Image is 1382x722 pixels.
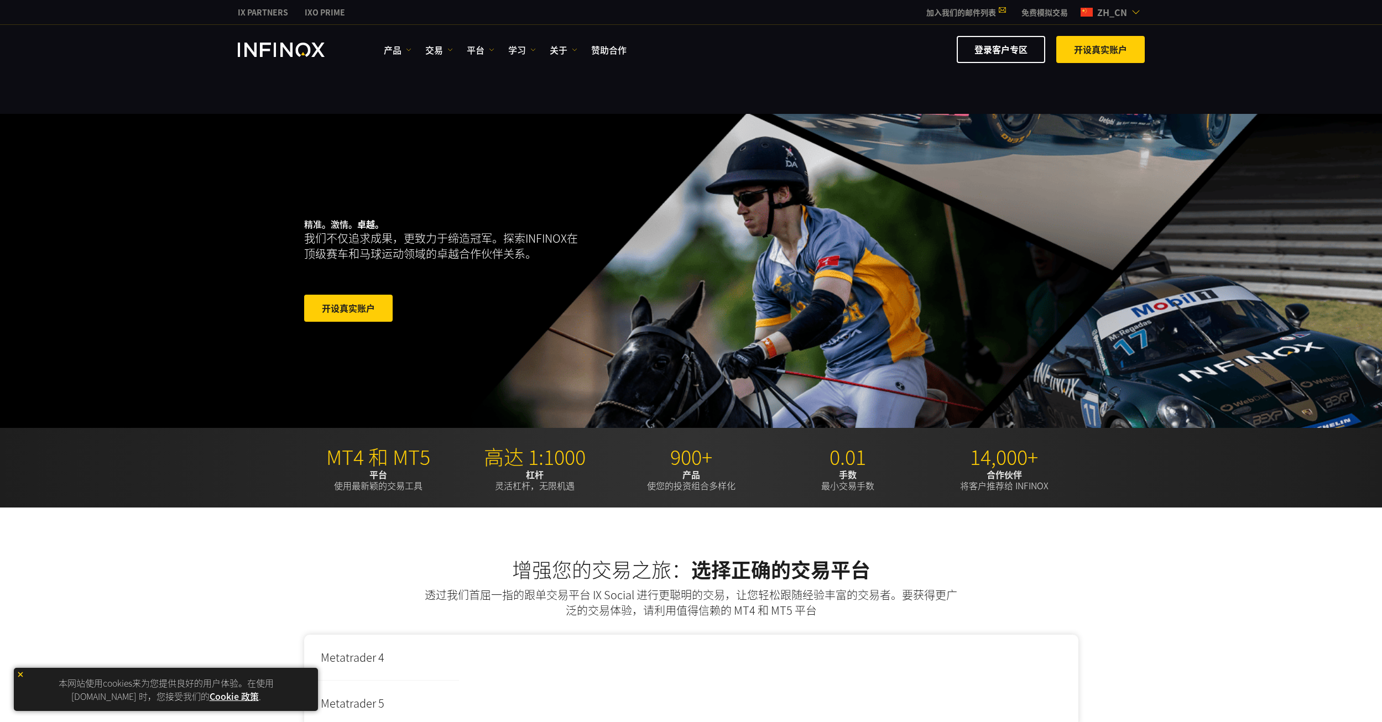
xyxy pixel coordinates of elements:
p: Metatrader 4 [304,635,459,681]
strong: 选择正确的交易平台 [691,554,870,583]
a: 加入我们的邮件列表 [918,7,1013,18]
p: 0.01 [774,444,922,469]
img: yellow close icon [17,671,24,678]
a: 赞助合作 [591,43,627,56]
strong: 手数 [839,468,857,481]
strong: 杠杆 [526,468,544,481]
p: 高达 1:1000 [461,444,609,469]
p: 本网站使用cookies来为您提供良好的用户体验。在使用 [DOMAIN_NAME] 时，您接受我们的 . [19,673,312,705]
a: 登录客户专区 [957,36,1045,63]
span: zh_cn [1093,6,1131,19]
a: 关于 [550,43,577,56]
p: 将客户推荐给 INFINOX [930,469,1078,491]
a: INFINOX MENU [1013,7,1076,18]
p: 灵活杠杆，无限机遇 [461,469,609,491]
p: 我们不仅追求成果，更致力于缔造冠军。探索INFINOX在顶级赛车和马球运动领域的卓越合作伙伴关系。 [304,231,583,261]
a: INFINOX [230,7,296,18]
div: 精准。激情。 [304,201,653,341]
a: 产品 [384,43,411,56]
a: 交易 [425,43,453,56]
strong: 卓越。 [357,217,384,231]
strong: 合作伙伴 [987,468,1022,481]
p: 使用最新颖的交易工具 [304,469,452,491]
strong: 产品 [682,468,700,481]
a: Cookie 政策 [210,689,259,703]
p: 14,000+ [930,444,1078,469]
p: MT4 和 MT5 [304,444,452,469]
p: 最小交易手数 [774,469,922,491]
p: 900+ [617,444,765,469]
a: INFINOX [296,7,353,18]
a: 开设真实账户 [304,295,393,322]
h2: 增强您的交易之旅： [304,557,1078,582]
a: 平台 [467,43,494,56]
a: INFINOX Logo [238,43,351,57]
strong: 平台 [369,468,387,481]
a: 开设真实账户 [1056,36,1145,63]
a: 学习 [508,43,536,56]
p: 使您的投资组合多样化 [617,469,765,491]
p: 透过我们首屈一指的跟单交易平台 IX Social 进行更聪明的交易，让您轻松跟随经验丰富的交易者。要获得更广泛的交易体验，请利用值得信赖的 MT4 和 MT5 平台 [423,587,959,618]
